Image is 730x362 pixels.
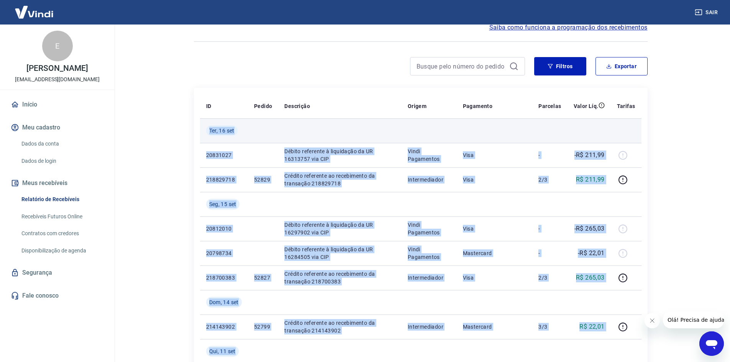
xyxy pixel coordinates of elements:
button: Exportar [595,57,648,75]
span: Qui, 11 set [209,347,236,355]
p: 3/3 [538,323,561,331]
p: 214143902 [206,323,242,331]
p: Visa [463,225,527,233]
iframe: Fechar mensagem [645,313,660,328]
iframe: Botão para abrir a janela de mensagens [699,331,724,356]
p: Valor Líq. [574,102,599,110]
p: Intermediador [408,274,451,282]
p: 218700383 [206,274,242,282]
a: Fale conosco [9,287,105,304]
a: Saiba como funciona a programação dos recebimentos [489,23,648,32]
a: Segurança [9,264,105,281]
button: Meus recebíveis [9,175,105,192]
p: Crédito referente ao recebimento da transação 218700383 [284,270,395,285]
button: Sair [693,5,721,20]
p: - [538,225,561,233]
p: Descrição [284,102,310,110]
a: Início [9,96,105,113]
p: Débito referente à liquidação da UR 16313757 via CIP [284,147,395,163]
a: Recebíveis Futuros Online [18,209,105,224]
p: Crédito referente ao recebimento da transação 214143902 [284,319,395,334]
img: Vindi [9,0,59,24]
a: Disponibilização de agenda [18,243,105,259]
p: [EMAIL_ADDRESS][DOMAIN_NAME] [15,75,100,84]
p: Vindi Pagamentos [408,147,451,163]
a: Dados da conta [18,136,105,152]
p: Vindi Pagamentos [408,246,451,261]
a: Contratos com credores [18,226,105,241]
p: Débito referente à liquidação da UR 16297902 via CIP [284,221,395,236]
p: Origem [408,102,427,110]
p: Mastercard [463,249,527,257]
p: Tarifas [617,102,635,110]
p: [PERSON_NAME] [26,64,88,72]
iframe: Mensagem da empresa [663,311,724,328]
span: Olá! Precisa de ajuda? [5,5,64,11]
p: 2/3 [538,274,561,282]
p: Vindi Pagamentos [408,221,451,236]
p: Débito referente à liquidação da UR 16284505 via CIP [284,246,395,261]
button: Meu cadastro [9,119,105,136]
p: 52799 [254,323,272,331]
p: Crédito referente ao recebimento da transação 218829718 [284,172,395,187]
p: R$ 265,03 [576,273,605,282]
p: R$ 22,01 [579,322,604,331]
p: Parcelas [538,102,561,110]
span: Ter, 16 set [209,127,235,134]
p: 20812010 [206,225,242,233]
p: Mastercard [463,323,527,331]
p: 20798734 [206,249,242,257]
p: R$ 211,99 [576,175,605,184]
button: Filtros [534,57,586,75]
p: Visa [463,274,527,282]
p: -R$ 22,01 [578,249,605,258]
p: Visa [463,176,527,183]
p: Intermediador [408,176,451,183]
a: Dados de login [18,153,105,169]
p: Pedido [254,102,272,110]
p: 20831027 [206,151,242,159]
p: 2/3 [538,176,561,183]
p: - [538,151,561,159]
p: - [538,249,561,257]
p: 218829718 [206,176,242,183]
a: Relatório de Recebíveis [18,192,105,207]
div: E [42,31,73,61]
span: Seg, 15 set [209,200,236,208]
p: 52827 [254,274,272,282]
span: Dom, 14 set [209,298,239,306]
p: 52829 [254,176,272,183]
input: Busque pelo número do pedido [417,61,506,72]
p: -R$ 211,99 [574,151,605,160]
p: Pagamento [463,102,493,110]
p: -R$ 265,03 [574,224,605,233]
p: Visa [463,151,527,159]
p: Intermediador [408,323,451,331]
p: ID [206,102,212,110]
